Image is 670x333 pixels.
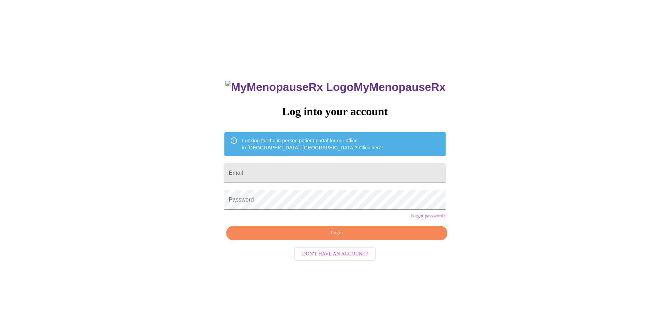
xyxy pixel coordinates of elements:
[225,81,353,94] img: MyMenopauseRx Logo
[224,105,445,118] h3: Log into your account
[410,213,446,219] a: Forgot password?
[242,134,383,154] div: Looking for the in person patient portal for our office in [GEOGRAPHIC_DATA], [GEOGRAPHIC_DATA]?
[225,81,446,94] h3: MyMenopauseRx
[302,250,368,259] span: Don't have an account?
[226,226,447,240] button: Login
[293,250,377,256] a: Don't have an account?
[234,229,439,238] span: Login
[294,247,376,261] button: Don't have an account?
[359,145,383,150] a: Click here!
